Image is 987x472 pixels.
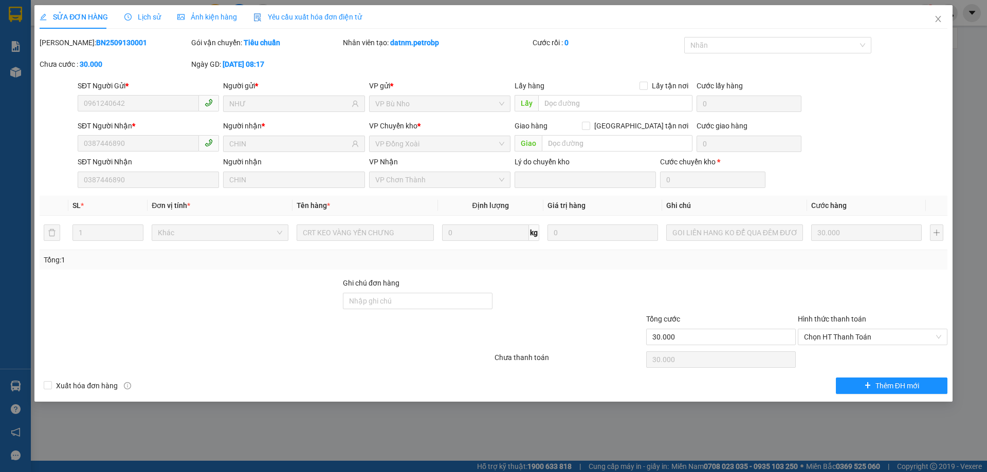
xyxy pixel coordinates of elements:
[40,59,189,70] div: Chưa cước :
[529,224,539,241] span: kg
[515,156,656,167] div: Lý do chuyển kho
[244,39,280,47] b: Tiêu chuẩn
[369,122,417,130] span: VP Chuyển kho
[343,279,399,287] label: Ghi chú đơn hàng
[229,138,349,149] input: Tên người nhận
[811,201,847,210] span: Cước hàng
[515,122,547,130] span: Giao hàng
[662,196,807,216] th: Ghi chú
[96,39,147,47] b: BN2509130001
[930,224,943,241] button: plus
[375,172,504,187] span: VP Chơn Thành
[515,135,542,152] span: Giao
[78,120,219,131] div: SĐT Người Nhận
[515,95,538,111] span: Lấy
[538,95,692,111] input: Dọc đường
[205,139,213,147] span: phone
[124,382,131,389] span: info-circle
[40,13,47,21] span: edit
[648,80,692,91] span: Lấy tận nơi
[297,224,433,241] input: VD: Bàn, Ghế
[547,201,586,210] span: Giá trị hàng
[343,37,531,48] div: Nhân viên tạo:
[223,60,264,68] b: [DATE] 08:17
[158,225,282,240] span: Khác
[297,201,330,210] span: Tên hàng
[78,156,219,167] div: SĐT Người Nhận
[223,156,364,167] div: Người nhận
[343,293,492,309] input: Ghi chú đơn hàng
[369,156,510,167] div: VP Nhận
[352,100,359,107] span: user
[533,37,682,48] div: Cước rồi :
[666,224,803,241] input: Ghi Chú
[352,140,359,147] span: user
[124,13,132,21] span: clock-circle
[660,156,765,167] div: Cước chuyển kho
[152,201,190,210] span: Đơn vị tính
[177,13,185,21] span: picture
[223,80,364,91] div: Người gửi
[798,315,866,323] label: Hình thức thanh toán
[924,5,953,34] button: Close
[836,377,947,394] button: plusThêm ĐH mới
[515,82,544,90] span: Lấy hàng
[253,13,262,22] img: icon
[375,96,504,111] span: VP Bù Nho
[229,98,349,109] input: Tên người gửi
[472,201,509,210] span: Định lượng
[811,224,922,241] input: 0
[72,201,81,210] span: SL
[547,224,658,241] input: 0
[44,224,60,241] button: delete
[44,254,381,266] div: Tổng: 1
[542,135,692,152] input: Dọc đường
[590,120,692,131] span: [GEOGRAPHIC_DATA] tận nơi
[697,136,801,152] input: Cước giao hàng
[697,82,743,90] label: Cước lấy hàng
[124,13,161,21] span: Lịch sử
[40,37,189,48] div: [PERSON_NAME]:
[375,136,504,152] span: VP Đồng Xoài
[52,380,122,391] span: Xuất hóa đơn hàng
[205,99,213,107] span: phone
[697,122,747,130] label: Cước giao hàng
[78,80,219,91] div: SĐT Người Gửi
[223,120,364,131] div: Người nhận
[191,59,341,70] div: Ngày GD:
[40,13,108,21] span: SỬA ĐƠN HÀNG
[564,39,569,47] b: 0
[191,37,341,48] div: Gói vận chuyển:
[253,13,362,21] span: Yêu cầu xuất hóa đơn điện tử
[864,382,871,390] span: plus
[934,15,942,23] span: close
[177,13,237,21] span: Ảnh kiện hàng
[804,329,941,345] span: Chọn HT Thanh Toán
[80,60,102,68] b: 30.000
[369,80,510,91] div: VP gửi
[875,380,919,391] span: Thêm ĐH mới
[697,96,801,112] input: Cước lấy hàng
[493,352,645,370] div: Chưa thanh toán
[390,39,439,47] b: datnm.petrobp
[646,315,680,323] span: Tổng cước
